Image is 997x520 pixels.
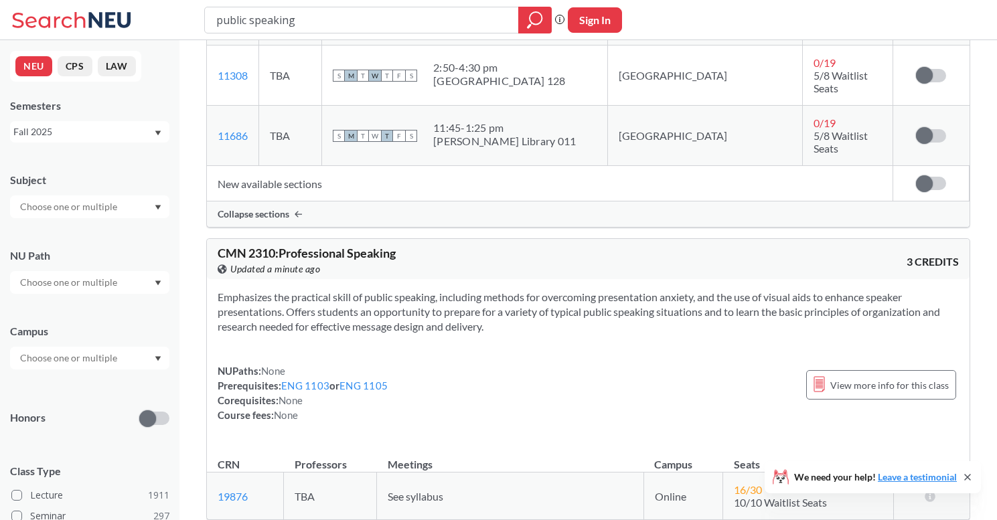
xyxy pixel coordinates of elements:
span: None [279,394,303,406]
div: NU Path [10,248,169,263]
button: NEU [15,56,52,76]
span: 0 / 19 [814,116,836,129]
input: Choose one or multiple [13,350,126,366]
div: NUPaths: Prerequisites: or Corequisites: Course fees: [218,363,388,422]
span: S [405,130,417,142]
svg: magnifying glass [527,11,543,29]
a: Leave a testimonial [878,471,957,483]
svg: Dropdown arrow [155,280,161,286]
span: T [357,70,369,82]
span: S [333,130,345,142]
th: Seats [723,444,893,472]
td: [GEOGRAPHIC_DATA] [608,46,803,106]
span: T [381,130,393,142]
td: TBA [284,472,377,520]
span: W [369,70,381,82]
div: Fall 2025 [13,124,153,139]
div: [GEOGRAPHIC_DATA] 128 [433,74,565,88]
a: ENG 1103 [281,379,329,392]
td: TBA [259,106,322,166]
span: F [393,130,405,142]
div: Semesters [10,98,169,113]
button: Sign In [568,7,622,33]
div: Fall 2025Dropdown arrow [10,121,169,143]
div: Dropdown arrow [10,347,169,369]
button: LAW [98,56,136,76]
a: 11308 [218,69,248,82]
a: 11686 [218,129,248,142]
input: Choose one or multiple [13,274,126,290]
span: Class Type [10,464,169,479]
td: [GEOGRAPHIC_DATA] [608,106,803,166]
button: CPS [58,56,92,76]
span: We need your help! [794,472,957,482]
span: M [345,70,357,82]
input: Class, professor, course number, "phrase" [215,9,509,31]
span: 16 / 30 [734,483,762,496]
span: None [274,409,298,421]
span: W [369,130,381,142]
td: TBA [259,46,322,106]
th: Notifications [893,444,970,472]
div: 11:45 - 1:25 pm [433,121,576,135]
span: 0 / 19 [814,56,836,69]
span: 5/8 Waitlist Seats [814,129,868,155]
span: 1911 [148,488,169,503]
span: View more info for this class [830,377,949,394]
span: M [345,130,357,142]
svg: Dropdown arrow [155,356,161,361]
div: Dropdown arrow [10,195,169,218]
div: 2:50 - 4:30 pm [433,61,565,74]
span: S [405,70,417,82]
label: Lecture [11,487,169,504]
span: 5/8 Waitlist Seats [814,69,868,94]
span: T [357,130,369,142]
div: Subject [10,173,169,187]
div: Dropdown arrow [10,271,169,294]
div: Campus [10,324,169,339]
section: Emphasizes the practical skill of public speaking, including methods for overcoming presentation ... [218,290,959,334]
span: Updated a minute ago [230,262,320,276]
td: Online [643,472,722,520]
span: CMN 2310 : Professional Speaking [218,246,396,260]
span: S [333,70,345,82]
a: ENG 1105 [339,379,388,392]
div: [PERSON_NAME] Library 011 [433,135,576,148]
svg: Dropdown arrow [155,131,161,136]
div: Collapse sections [207,201,970,227]
td: New available sections [207,166,893,201]
span: F [393,70,405,82]
input: Choose one or multiple [13,199,126,215]
div: magnifying glass [518,7,552,33]
span: See syllabus [388,490,443,503]
a: 19876 [218,490,248,503]
span: 10/10 Waitlist Seats [734,496,827,509]
div: CRN [218,457,240,472]
span: None [261,365,285,377]
span: T [381,70,393,82]
th: Professors [284,444,377,472]
svg: Dropdown arrow [155,205,161,210]
span: Collapse sections [218,208,289,220]
span: 3 CREDITS [907,254,959,269]
th: Campus [643,444,722,472]
th: Meetings [377,444,644,472]
p: Honors [10,410,46,426]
